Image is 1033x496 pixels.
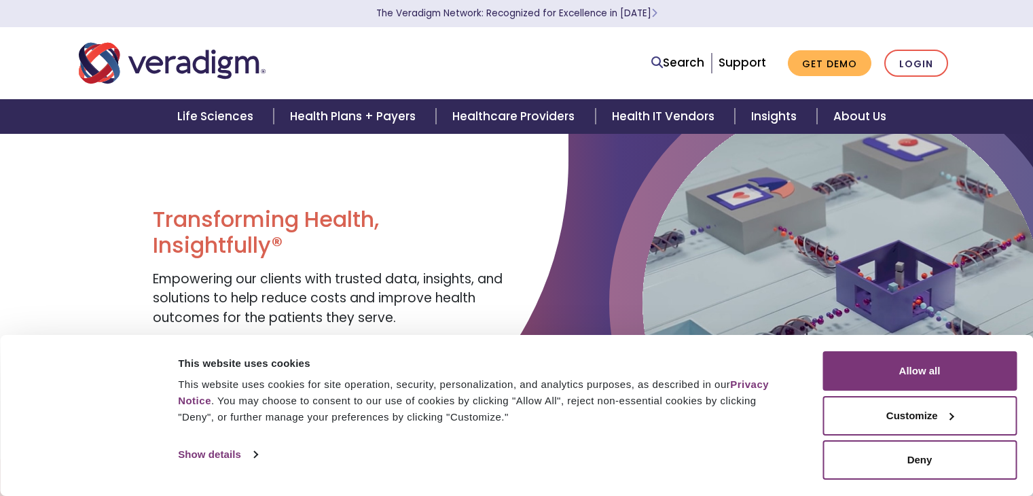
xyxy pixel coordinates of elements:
[161,99,274,134] a: Life Sciences
[178,376,792,425] div: This website uses cookies for site operation, security, personalization, and analytics purposes, ...
[822,396,1017,436] button: Customize
[153,270,503,327] span: Empowering our clients with trusted data, insights, and solutions to help reduce costs and improv...
[817,99,903,134] a: About Us
[436,99,595,134] a: Healthcare Providers
[719,54,766,71] a: Support
[79,41,266,86] img: Veradigm logo
[274,99,436,134] a: Health Plans + Payers
[884,50,948,77] a: Login
[376,7,657,20] a: The Veradigm Network: Recognized for Excellence in [DATE]Learn More
[178,444,257,465] a: Show details
[822,351,1017,391] button: Allow all
[178,355,792,372] div: This website uses cookies
[822,440,1017,480] button: Deny
[651,7,657,20] span: Learn More
[651,54,704,72] a: Search
[788,50,871,77] a: Get Demo
[596,99,735,134] a: Health IT Vendors
[735,99,817,134] a: Insights
[153,207,506,259] h1: Transforming Health, Insightfully®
